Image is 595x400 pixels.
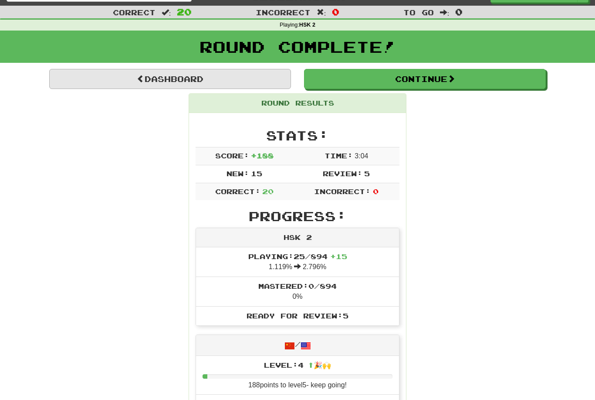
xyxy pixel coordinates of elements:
[314,187,371,195] span: Incorrect:
[227,169,249,178] span: New:
[177,7,192,17] span: 20
[3,38,592,55] h1: Round Complete!
[113,8,156,17] span: Correct
[196,335,399,356] div: /
[264,361,331,369] span: Level: 4
[455,7,463,17] span: 0
[189,94,406,113] div: Round Results
[215,187,260,195] span: Correct:
[440,9,450,16] span: :
[251,151,274,160] span: + 188
[330,252,347,260] span: + 15
[196,356,399,395] li: 188 points to level 5 - keep going!
[403,8,434,17] span: To go
[215,151,249,160] span: Score:
[162,9,171,16] span: :
[251,169,262,178] span: 15
[248,252,347,260] span: Playing: 25 / 894
[364,169,370,178] span: 5
[262,187,274,195] span: 20
[49,69,291,89] a: Dashboard
[247,311,348,320] span: Ready for Review: 5
[317,9,326,16] span: :
[196,247,399,277] li: 1.119% 2.796%
[196,128,399,143] h2: Stats:
[355,152,368,160] span: 3 : 0 4
[196,277,399,307] li: 0%
[258,282,337,290] span: Mastered: 0 / 894
[325,151,353,160] span: Time:
[256,8,311,17] span: Incorrect
[304,361,331,369] span: ⬆🎉🙌
[196,228,399,247] div: HSK 2
[323,169,362,178] span: Review:
[373,187,379,195] span: 0
[332,7,339,17] span: 0
[304,69,546,89] button: Continue
[196,209,399,223] h2: Progress:
[299,22,315,28] strong: HSK 2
